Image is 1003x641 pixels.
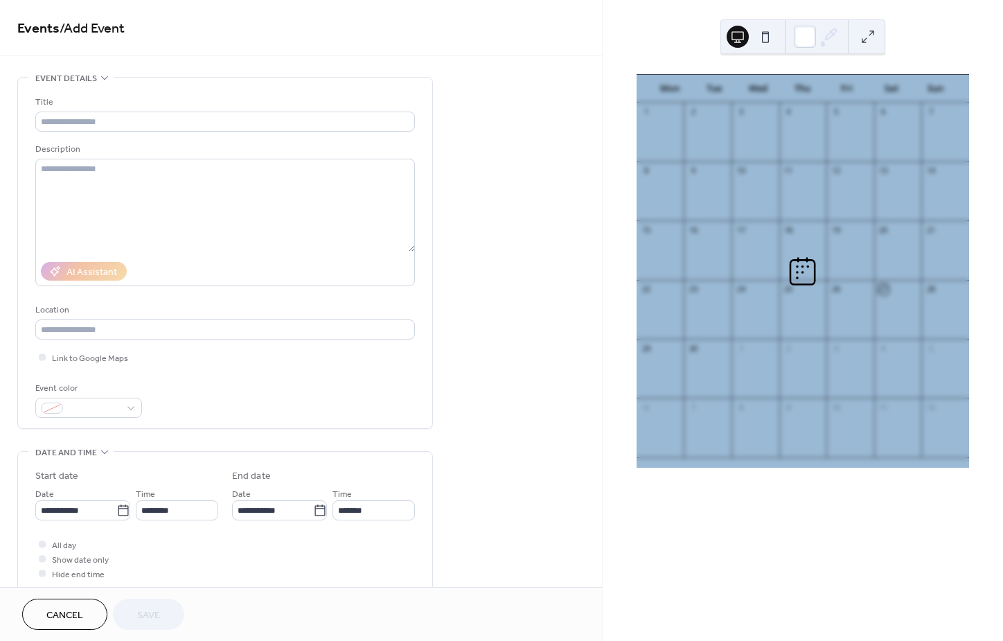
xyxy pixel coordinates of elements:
[35,469,78,484] div: Start date
[688,166,698,176] div: 9
[332,487,352,502] span: Time
[35,487,54,502] span: Date
[783,225,794,235] div: 18
[641,166,651,176] div: 8
[925,284,936,295] div: 28
[688,284,698,295] div: 23
[736,166,746,176] div: 10
[688,107,698,117] div: 2
[52,351,128,366] span: Link to Google Maps
[878,402,889,412] div: 11
[35,446,97,460] span: Date and time
[878,343,889,353] div: 4
[232,469,271,484] div: End date
[831,343,841,353] div: 3
[641,107,651,117] div: 1
[831,107,841,117] div: 5
[736,75,781,103] div: Wed
[831,166,841,176] div: 12
[692,75,736,103] div: Tue
[17,15,60,42] a: Events
[783,166,794,176] div: 11
[736,284,746,295] div: 24
[831,402,841,412] div: 10
[925,166,936,176] div: 14
[35,381,139,396] div: Event color
[925,402,936,412] div: 12
[688,343,698,353] div: 30
[925,225,936,235] div: 21
[688,402,698,412] div: 7
[52,568,105,582] span: Hide end time
[914,75,958,103] div: Sun
[736,343,746,353] div: 1
[878,225,889,235] div: 20
[925,343,936,353] div: 5
[641,402,651,412] div: 6
[783,107,794,117] div: 4
[46,608,83,623] span: Cancel
[22,599,107,630] button: Cancel
[35,303,412,317] div: Location
[783,402,794,412] div: 9
[783,343,794,353] div: 2
[831,225,841,235] div: 19
[52,553,109,568] span: Show date only
[736,402,746,412] div: 8
[52,538,76,553] span: All day
[688,225,698,235] div: 16
[878,107,889,117] div: 6
[831,284,841,295] div: 26
[641,225,651,235] div: 15
[878,166,889,176] div: 13
[641,343,651,353] div: 29
[35,71,97,86] span: Event details
[925,107,936,117] div: 7
[783,284,794,295] div: 25
[869,75,914,103] div: Sat
[825,75,869,103] div: Fri
[35,95,412,109] div: Title
[60,15,125,42] span: / Add Event
[878,284,889,295] div: 27
[232,487,251,502] span: Date
[736,225,746,235] div: 17
[35,142,412,157] div: Description
[136,487,155,502] span: Time
[736,107,746,117] div: 3
[641,284,651,295] div: 22
[781,75,825,103] div: Thu
[648,75,692,103] div: Mon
